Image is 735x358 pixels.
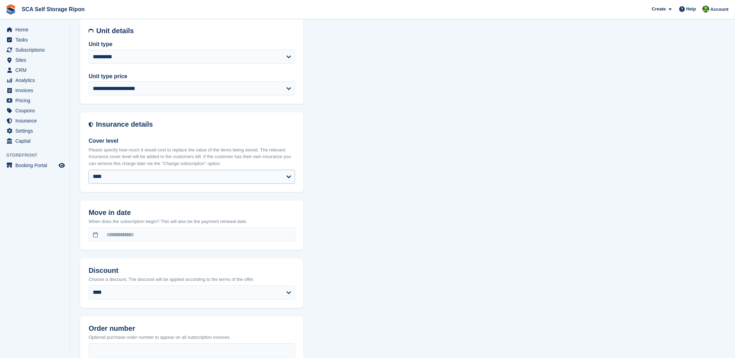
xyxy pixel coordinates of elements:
[6,4,16,15] img: stora-icon-8386f47178a22dfd0bd8f6a31ec36ba5ce8667c1dd55bd0f319d3a0aa187defe.svg
[89,137,295,146] label: Cover level
[89,276,295,283] p: Choose a discount. The discount will be applied according to the terms of the offer.
[6,152,69,159] span: Storefront
[89,218,295,225] p: When does the subscription begin? This will also be the payment renewal date.
[15,126,57,136] span: Settings
[89,325,295,333] h2: Order number
[3,25,66,35] a: menu
[3,75,66,85] a: menu
[96,27,295,35] h2: Unit details
[3,35,66,45] a: menu
[652,6,666,13] span: Create
[15,65,57,75] span: CRM
[15,136,57,146] span: Capital
[15,55,57,65] span: Sites
[15,96,57,105] span: Pricing
[15,25,57,35] span: Home
[89,72,295,81] label: Unit type price
[15,106,57,115] span: Coupons
[15,75,57,85] span: Analytics
[711,6,729,13] span: Account
[15,85,57,95] span: Invoices
[3,96,66,105] a: menu
[19,3,88,15] a: SCA Self Storage Ripon
[58,161,66,170] a: Preview store
[89,267,295,275] h2: Discount
[89,27,93,35] img: unit-details-icon-595b0c5c156355b767ba7b61e002efae458ec76ed5ec05730b8e856ff9ea34a9.svg
[89,209,295,217] h2: Move in date
[3,161,66,170] a: menu
[3,106,66,115] a: menu
[89,334,295,341] p: Optional purchase order number to appear on all subscription invoices.
[15,116,57,126] span: Insurance
[3,45,66,55] a: menu
[687,6,696,13] span: Help
[3,136,66,146] a: menu
[703,6,710,13] img: Kelly Neesham
[15,161,57,170] span: Booking Portal
[89,40,295,49] label: Unit type
[15,35,57,45] span: Tasks
[3,126,66,136] a: menu
[3,55,66,65] a: menu
[3,65,66,75] a: menu
[3,85,66,95] a: menu
[89,147,295,167] p: Please specify how much it would cost to replace the value of the items being stored. The relevan...
[96,121,295,129] h2: Insurance details
[3,116,66,126] a: menu
[15,45,57,55] span: Subscriptions
[89,121,93,129] img: insurance-details-icon-731ffda60807649b61249b889ba3c5e2b5c27d34e2e1fb37a309f0fde93ff34a.svg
